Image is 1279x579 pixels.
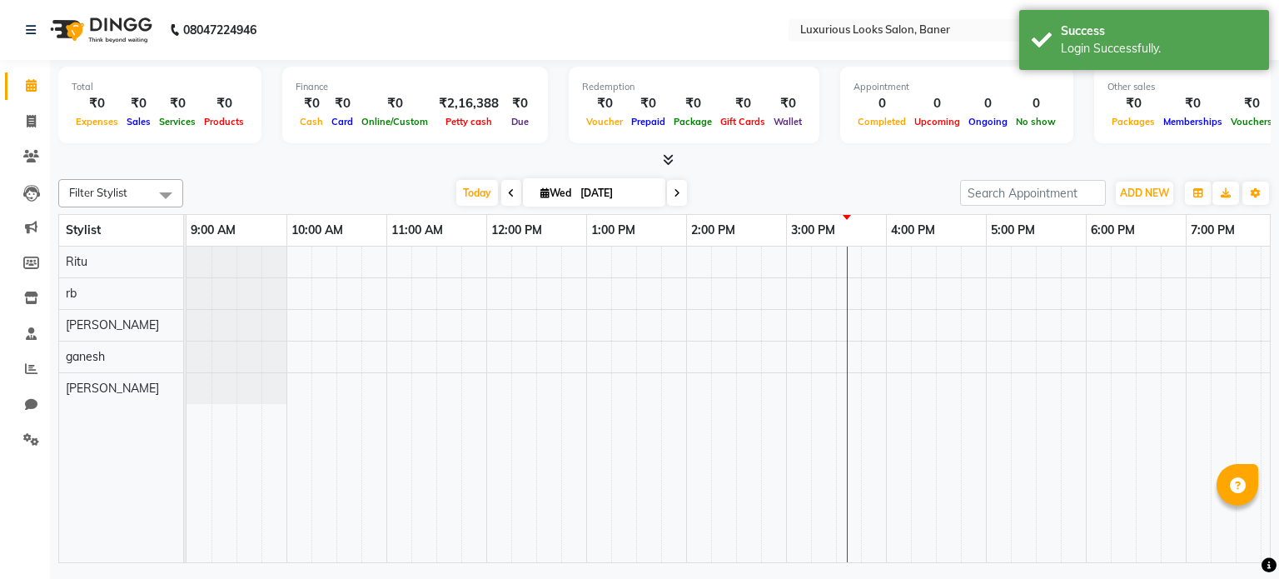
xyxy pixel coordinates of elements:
a: 7:00 PM [1187,218,1239,242]
div: Finance [296,80,535,94]
b: 08047224946 [183,7,256,53]
span: Sales [122,116,155,127]
span: Online/Custom [357,116,432,127]
span: Petty cash [441,116,496,127]
div: ₹0 [296,94,327,113]
input: 2025-09-03 [575,181,659,206]
span: Package [669,116,716,127]
div: ₹0 [122,94,155,113]
div: ₹0 [72,94,122,113]
a: 2:00 PM [687,218,739,242]
div: ₹0 [716,94,769,113]
span: Cash [296,116,327,127]
span: Wed [536,187,575,199]
div: Login Successfully. [1061,40,1257,57]
span: Expenses [72,116,122,127]
div: 0 [1012,94,1060,113]
span: Gift Cards [716,116,769,127]
div: Total [72,80,248,94]
span: [PERSON_NAME] [66,381,159,396]
span: Filter Stylist [69,186,127,199]
div: Success [1061,22,1257,40]
div: ₹0 [200,94,248,113]
div: ₹0 [1159,94,1227,113]
a: 3:00 PM [787,218,839,242]
div: ₹0 [627,94,669,113]
button: ADD NEW [1116,182,1173,205]
a: 4:00 PM [887,218,939,242]
div: ₹0 [582,94,627,113]
a: 6:00 PM [1087,218,1139,242]
div: Appointment [853,80,1060,94]
span: Card [327,116,357,127]
span: rb [66,286,77,301]
div: ₹0 [505,94,535,113]
a: 1:00 PM [587,218,639,242]
div: Redemption [582,80,806,94]
span: ganesh [66,349,105,364]
div: 0 [964,94,1012,113]
a: 12:00 PM [487,218,546,242]
span: Today [456,180,498,206]
span: Due [507,116,533,127]
img: logo [42,7,157,53]
span: Packages [1107,116,1159,127]
div: ₹0 [769,94,806,113]
a: 9:00 AM [187,218,240,242]
span: Prepaid [627,116,669,127]
a: 10:00 AM [287,218,347,242]
div: ₹0 [357,94,432,113]
div: ₹2,16,388 [432,94,505,113]
div: 0 [910,94,964,113]
span: Voucher [582,116,627,127]
span: Ongoing [964,116,1012,127]
span: Stylist [66,222,101,237]
span: Services [155,116,200,127]
span: [PERSON_NAME] [66,317,159,332]
div: ₹0 [155,94,200,113]
span: Ritu [66,254,87,269]
div: ₹0 [327,94,357,113]
div: ₹0 [1227,94,1277,113]
div: ₹0 [669,94,716,113]
span: ADD NEW [1120,187,1169,199]
span: Upcoming [910,116,964,127]
a: 11:00 AM [387,218,447,242]
div: 0 [853,94,910,113]
div: ₹0 [1107,94,1159,113]
span: Wallet [769,116,806,127]
span: Completed [853,116,910,127]
span: Memberships [1159,116,1227,127]
a: 5:00 PM [987,218,1039,242]
span: No show [1012,116,1060,127]
input: Search Appointment [960,180,1106,206]
span: Vouchers [1227,116,1277,127]
span: Products [200,116,248,127]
